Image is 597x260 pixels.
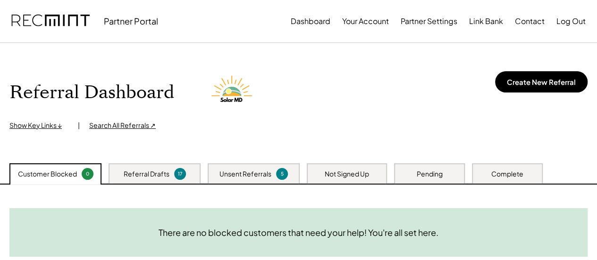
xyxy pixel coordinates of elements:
div: Pending [417,169,443,179]
button: Create New Referral [495,71,588,92]
div: Customer Blocked [18,169,77,179]
div: | [78,121,80,130]
div: 0 [83,170,92,177]
img: recmint-logotype%403x.png [11,5,90,37]
button: Dashboard [291,12,330,31]
div: Not Signed Up [325,169,369,179]
div: Show Key Links ↓ [9,121,68,130]
div: There are no blocked customers that need your help! You're all set here. [159,227,438,238]
div: Complete [491,169,523,179]
div: 5 [277,170,286,177]
div: Referral Drafts [124,169,169,179]
button: Your Account [342,12,389,31]
button: Contact [515,12,545,31]
button: Log Out [556,12,586,31]
div: Search All Referrals ↗ [89,121,156,130]
div: Partner Portal [104,16,158,26]
div: 17 [176,170,185,177]
img: Solar%20MD%20LOgo.png [207,67,259,118]
button: Link Bank [469,12,503,31]
h1: Referral Dashboard [9,82,174,104]
button: Partner Settings [401,12,457,31]
div: Unsent Referrals [219,169,271,179]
